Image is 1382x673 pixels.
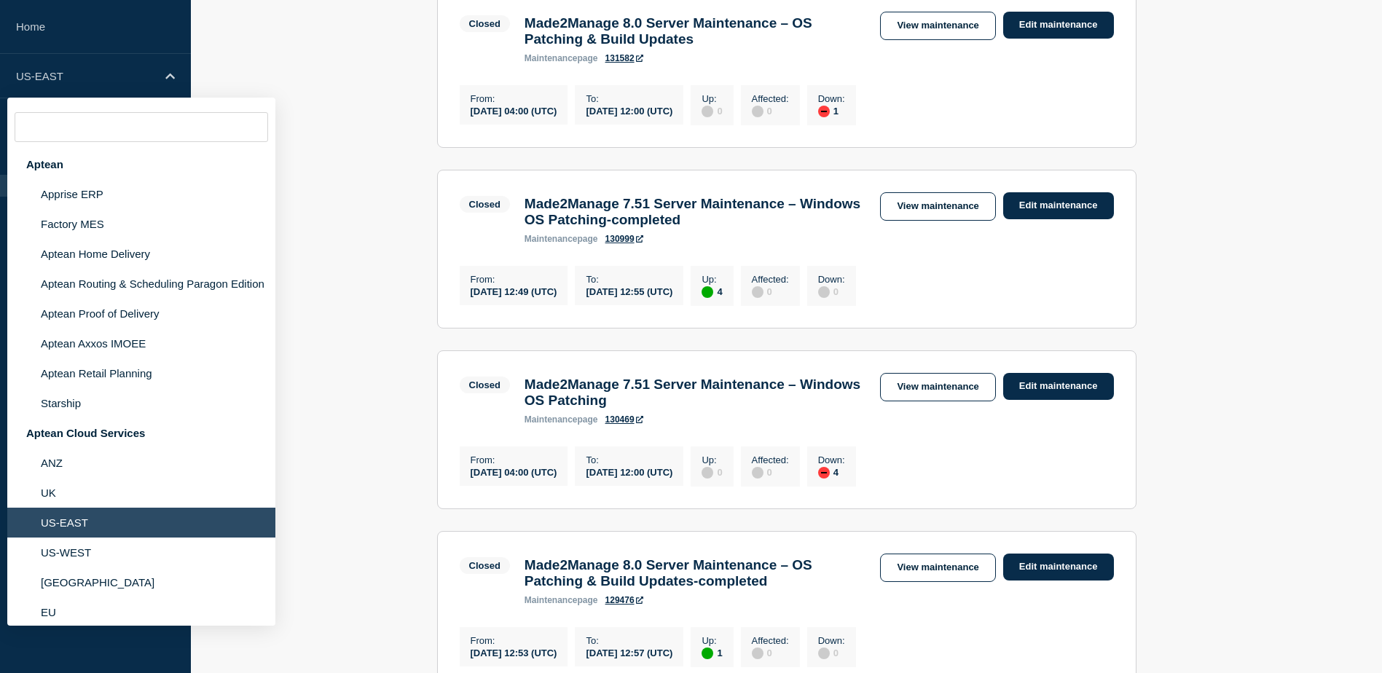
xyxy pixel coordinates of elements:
a: View maintenance [880,373,995,401]
div: [DATE] 12:53 (UTC) [471,646,557,658]
a: 130999 [605,234,643,244]
li: Aptean Home Delivery [7,239,275,269]
li: Apprise ERP [7,179,275,209]
div: [DATE] 12:55 (UTC) [586,285,672,297]
h3: Made2Manage 7.51 Server Maintenance – Windows OS Patching [525,377,866,409]
p: Affected : [752,454,789,465]
div: [DATE] 12:49 (UTC) [471,285,557,297]
div: down [818,106,830,117]
a: 131582 [605,53,643,63]
a: 130469 [605,414,643,425]
li: ANZ [7,448,275,478]
p: page [525,234,598,244]
div: [DATE] 12:57 (UTC) [586,646,672,658]
div: 0 [702,104,722,117]
li: Factory MES [7,209,275,239]
a: Edit maintenance [1003,192,1114,219]
p: page [525,595,598,605]
div: 0 [752,104,789,117]
p: From : [471,93,557,104]
div: Closed [469,379,500,390]
div: up [702,648,713,659]
div: disabled [752,106,763,117]
span: maintenance [525,414,578,425]
div: [DATE] 04:00 (UTC) [471,104,557,117]
div: 4 [818,465,845,479]
div: disabled [702,106,713,117]
div: 0 [752,285,789,298]
a: View maintenance [880,12,995,40]
div: Closed [469,560,500,571]
div: Closed [469,199,500,210]
p: page [525,414,598,425]
p: Affected : [752,635,789,646]
a: Edit maintenance [1003,554,1114,580]
p: Down : [818,454,845,465]
p: Up : [702,274,722,285]
li: Aptean Routing & Scheduling Paragon Edition [7,269,275,299]
li: Aptean Proof of Delivery [7,299,275,328]
span: maintenance [525,53,578,63]
div: [DATE] 04:00 (UTC) [471,465,557,478]
div: disabled [818,286,830,298]
div: disabled [752,286,763,298]
div: disabled [818,648,830,659]
a: View maintenance [880,554,995,582]
span: maintenance [525,234,578,244]
p: Affected : [752,274,789,285]
li: Aptean Retail Planning [7,358,275,388]
span: maintenance [525,595,578,605]
h3: Made2Manage 8.0 Server Maintenance – OS Patching & Build Updates [525,15,866,47]
div: 1 [818,104,845,117]
p: From : [471,635,557,646]
a: View maintenance [880,192,995,221]
div: 0 [818,285,845,298]
p: Down : [818,635,845,646]
h3: Made2Manage 8.0 Server Maintenance – OS Patching & Build Updates-completed [525,557,866,589]
a: Edit maintenance [1003,373,1114,400]
p: To : [586,93,672,104]
p: Up : [702,454,722,465]
a: Edit maintenance [1003,12,1114,39]
p: From : [471,274,557,285]
a: 129476 [605,595,643,605]
div: 1 [702,646,722,659]
p: From : [471,454,557,465]
div: [DATE] 12:00 (UTC) [586,465,672,478]
p: Affected : [752,93,789,104]
li: UK [7,478,275,508]
div: disabled [752,467,763,479]
li: US-WEST [7,538,275,567]
div: [DATE] 12:00 (UTC) [586,104,672,117]
div: up [702,286,713,298]
p: Down : [818,93,845,104]
p: To : [586,274,672,285]
p: US-EAST [16,70,156,82]
div: Aptean Cloud Services [7,418,275,448]
div: disabled [702,467,713,479]
div: 0 [752,646,789,659]
div: 4 [702,285,722,298]
div: 0 [702,465,722,479]
p: To : [586,454,672,465]
p: Down : [818,274,845,285]
div: Closed [469,18,500,29]
p: To : [586,635,672,646]
li: EU [7,597,275,627]
li: US-EAST [7,508,275,538]
p: page [525,53,598,63]
div: disabled [752,648,763,659]
div: down [818,467,830,479]
li: Aptean Axxos IMOEE [7,328,275,358]
p: Up : [702,93,722,104]
div: Aptean [7,149,275,179]
li: Starship [7,388,275,418]
li: [GEOGRAPHIC_DATA] [7,567,275,597]
div: 0 [818,646,845,659]
h3: Made2Manage 7.51 Server Maintenance – Windows OS Patching-completed [525,196,866,228]
div: 0 [752,465,789,479]
p: Up : [702,635,722,646]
